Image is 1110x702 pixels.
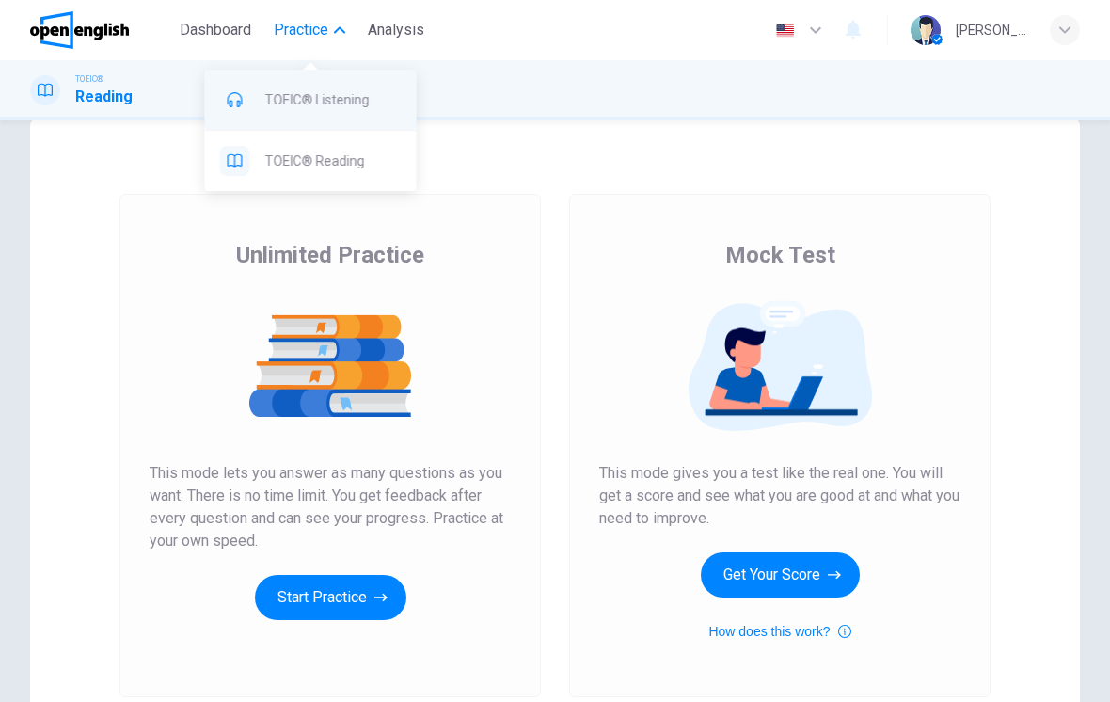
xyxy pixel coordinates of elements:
button: Get Your Score [701,552,860,598]
button: Practice [266,13,353,47]
span: Practice [274,19,328,41]
span: This mode lets you answer as many questions as you want. There is no time limit. You get feedback... [150,462,511,552]
div: TOEIC® Listening [205,70,417,130]
h1: Reading [75,86,133,108]
span: This mode gives you a test like the real one. You will get a score and see what you are good at a... [599,462,960,530]
button: Start Practice [255,575,406,620]
img: Profile picture [911,15,941,45]
span: TOEIC® Listening [265,88,402,111]
img: OpenEnglish logo [30,11,129,49]
button: Dashboard [172,13,259,47]
div: [PERSON_NAME] [PERSON_NAME] [956,19,1027,41]
span: Mock Test [725,240,835,270]
span: Dashboard [180,19,251,41]
span: Analysis [368,19,424,41]
div: TOEIC® Reading [205,131,417,191]
img: en [773,24,797,38]
button: How does this work? [708,620,850,643]
span: Unlimited Practice [236,240,424,270]
span: TOEIC® Reading [265,150,402,172]
span: TOEIC® [75,72,103,86]
button: Analysis [360,13,432,47]
a: OpenEnglish logo [30,11,172,49]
